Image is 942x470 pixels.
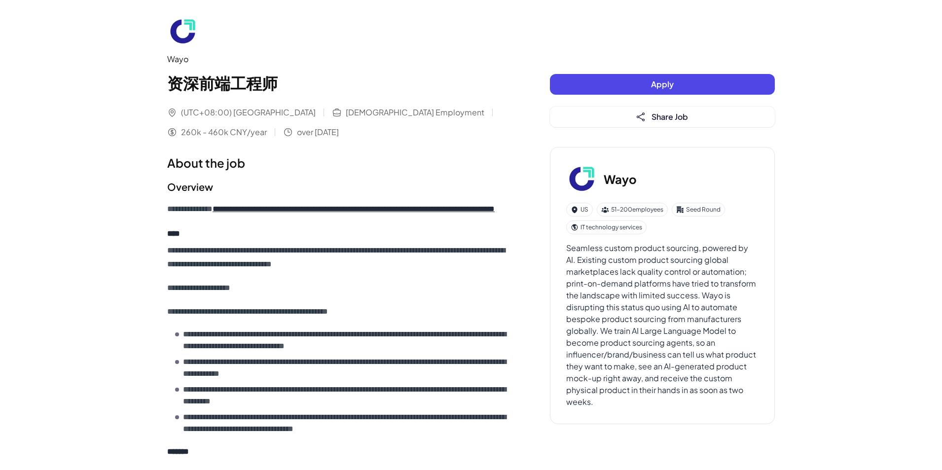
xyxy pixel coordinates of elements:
h3: Wayo [604,170,637,188]
div: Seamless custom product sourcing, powered by AI. Existing custom product sourcing global marketpl... [566,242,759,408]
span: over [DATE] [297,126,339,138]
div: Seed Round [672,203,725,217]
span: 260k - 460k CNY/year [181,126,267,138]
img: Wa [566,163,598,195]
img: Wa [167,16,199,47]
span: [DEMOGRAPHIC_DATA] Employment [346,107,484,118]
button: Share Job [550,107,775,127]
button: Apply [550,74,775,95]
h1: 资深前端工程师 [167,71,510,95]
div: Wayo [167,53,510,65]
span: Share Job [652,111,688,122]
h2: Overview [167,180,510,194]
span: Apply [651,79,674,89]
h1: About the job [167,154,510,172]
span: (UTC+08:00) [GEOGRAPHIC_DATA] [181,107,316,118]
div: IT technology services [566,220,647,234]
div: US [566,203,593,217]
div: 51-200 employees [597,203,668,217]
